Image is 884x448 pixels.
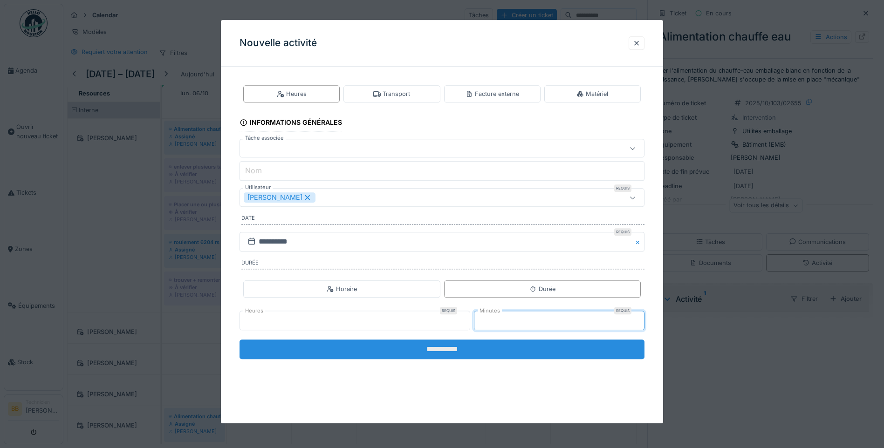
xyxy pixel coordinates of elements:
[529,285,555,293] div: Durée
[614,307,631,314] div: Requis
[277,89,307,98] div: Heures
[440,307,457,314] div: Requis
[373,89,410,98] div: Transport
[466,89,519,98] div: Facture externe
[241,259,644,269] label: Durée
[244,193,315,203] div: [PERSON_NAME]
[634,232,644,251] button: Close
[240,37,317,49] h3: Nouvelle activité
[243,307,265,315] label: Heures
[614,228,631,236] div: Requis
[243,165,264,176] label: Nom
[241,215,644,225] label: Date
[478,307,502,315] label: Minutes
[240,115,342,131] div: Informations générales
[614,185,631,192] div: Requis
[327,285,357,293] div: Horaire
[243,184,273,192] label: Utilisateur
[576,89,608,98] div: Matériel
[243,135,286,143] label: Tâche associée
